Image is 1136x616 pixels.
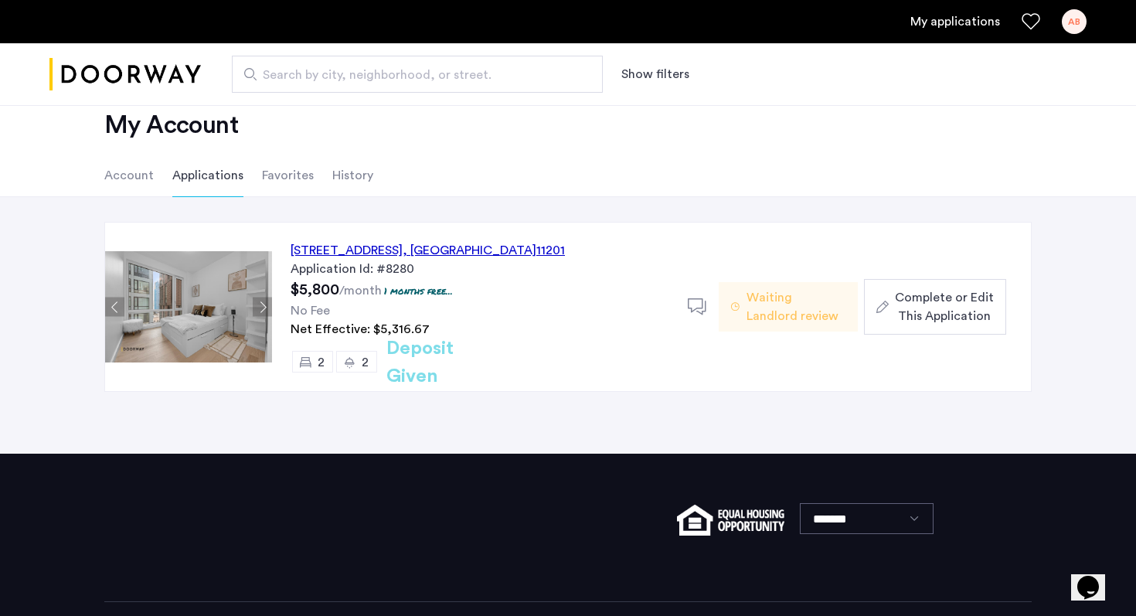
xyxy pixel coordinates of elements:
[291,241,565,260] div: [STREET_ADDRESS] 11201
[332,154,373,197] li: History
[864,279,1006,335] button: button
[677,505,784,536] img: equal-housing.png
[49,46,201,104] a: Cazamio logo
[262,154,314,197] li: Favorites
[1022,12,1040,31] a: Favorites
[105,298,124,317] button: Previous apartment
[339,284,382,297] sub: /month
[104,110,1032,141] h2: My Account
[895,288,994,325] span: Complete or Edit This Application
[291,260,669,278] div: Application Id: #8280
[318,356,325,369] span: 2
[621,65,689,83] button: Show or hide filters
[747,288,845,325] span: Waiting Landlord review
[105,251,272,362] img: Apartment photo
[232,56,603,93] input: Apartment Search
[253,298,272,317] button: Next apartment
[910,12,1000,31] a: My application
[1062,9,1087,34] div: AB
[1071,554,1121,601] iframe: chat widget
[384,284,453,298] p: 1 months free...
[291,282,339,298] span: $5,800
[49,46,201,104] img: logo
[291,305,330,317] span: No Fee
[104,154,154,197] li: Account
[386,335,509,390] h2: Deposit Given
[263,66,559,84] span: Search by city, neighborhood, or street.
[172,154,243,197] li: Applications
[403,244,536,257] span: , [GEOGRAPHIC_DATA]
[291,323,430,335] span: Net Effective: $5,316.67
[800,503,934,534] select: Language select
[362,356,369,369] span: 2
